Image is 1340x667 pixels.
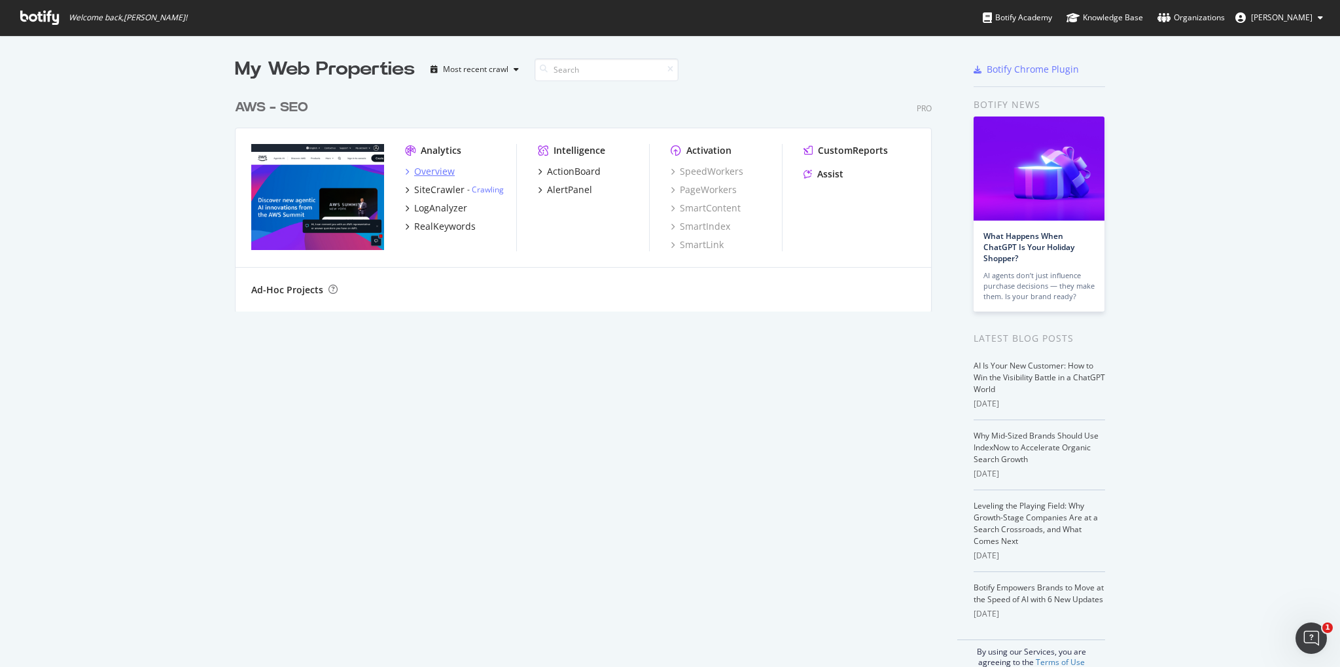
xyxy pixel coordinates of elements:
div: AWS - SEO [235,98,308,117]
div: - [467,184,504,195]
a: CustomReports [803,144,888,157]
img: aws.amazon.com [251,144,384,250]
div: Overview [414,165,455,178]
a: RealKeywords [405,220,476,233]
a: PageWorkers [671,183,737,196]
div: AlertPanel [547,183,592,196]
img: What Happens When ChatGPT Is Your Holiday Shopper? [974,117,1104,221]
div: Botify Academy [983,11,1052,24]
a: SmartLink [671,238,724,251]
div: grid [235,82,942,312]
div: Knowledge Base [1067,11,1143,24]
a: SpeedWorkers [671,165,743,178]
div: Pro [917,103,932,114]
span: Matt Howell [1251,12,1313,23]
a: Assist [803,168,843,181]
div: My Web Properties [235,56,415,82]
div: Ad-Hoc Projects [251,283,323,297]
a: ActionBoard [538,165,601,178]
a: SiteCrawler- Crawling [405,183,504,196]
div: AI agents don’t just influence purchase decisions — they make them. Is your brand ready? [983,270,1095,302]
div: Organizations [1157,11,1225,24]
a: LogAnalyzer [405,202,467,215]
a: Overview [405,165,455,178]
a: SmartContent [671,202,741,215]
a: Leveling the Playing Field: Why Growth-Stage Companies Are at a Search Crossroads, and What Comes... [974,500,1098,547]
div: Botify Chrome Plugin [987,63,1079,76]
span: Welcome back, [PERSON_NAME] ! [69,12,187,23]
a: Botify Chrome Plugin [974,63,1079,76]
a: Crawling [472,184,504,195]
div: CustomReports [818,144,888,157]
div: Latest Blog Posts [974,331,1105,346]
div: Intelligence [554,144,605,157]
div: ActionBoard [547,165,601,178]
a: What Happens When ChatGPT Is Your Holiday Shopper? [983,230,1074,264]
button: [PERSON_NAME] [1225,7,1333,28]
button: Most recent crawl [425,59,524,80]
a: AlertPanel [538,183,592,196]
div: Activation [686,144,732,157]
div: RealKeywords [414,220,476,233]
a: AWS - SEO [235,98,313,117]
a: Why Mid-Sized Brands Should Use IndexNow to Accelerate Organic Search Growth [974,430,1099,465]
a: AI Is Your New Customer: How to Win the Visibility Battle in a ChatGPT World [974,360,1105,395]
span: 1 [1322,622,1333,633]
div: Analytics [421,144,461,157]
div: Botify news [974,98,1105,112]
div: [DATE] [974,398,1105,410]
div: Most recent crawl [443,65,508,73]
div: [DATE] [974,550,1105,562]
div: [DATE] [974,468,1105,480]
div: LogAnalyzer [414,202,467,215]
a: Botify Empowers Brands to Move at the Speed of AI with 6 New Updates [974,582,1104,605]
div: Assist [817,168,843,181]
a: SmartIndex [671,220,730,233]
div: [DATE] [974,608,1105,620]
input: Search [535,58,679,81]
div: SiteCrawler [414,183,465,196]
iframe: Intercom live chat [1296,622,1327,654]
